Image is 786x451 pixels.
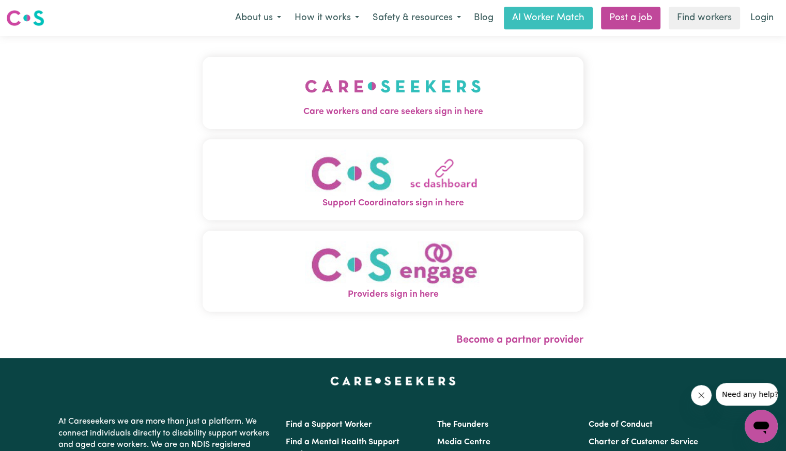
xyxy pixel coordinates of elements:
[203,139,583,220] button: Support Coordinators sign in here
[691,385,712,406] iframe: Close message
[286,421,372,429] a: Find a Support Worker
[366,7,468,29] button: Safety & resources
[228,7,288,29] button: About us
[6,7,63,15] span: Need any help?
[203,197,583,210] span: Support Coordinators sign in here
[203,105,583,119] span: Care workers and care seekers sign in here
[468,7,500,29] a: Blog
[504,7,593,29] a: AI Worker Match
[589,421,653,429] a: Code of Conduct
[6,6,44,30] a: Careseekers logo
[669,7,740,29] a: Find workers
[716,383,778,406] iframe: Message from company
[330,377,456,385] a: Careseekers home page
[203,288,583,301] span: Providers sign in here
[589,438,698,446] a: Charter of Customer Service
[203,231,583,312] button: Providers sign in here
[203,57,583,129] button: Care workers and care seekers sign in here
[437,438,490,446] a: Media Centre
[288,7,366,29] button: How it works
[744,7,780,29] a: Login
[6,9,44,27] img: Careseekers logo
[437,421,488,429] a: The Founders
[601,7,660,29] a: Post a job
[745,410,778,443] iframe: Button to launch messaging window
[456,335,583,345] a: Become a partner provider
